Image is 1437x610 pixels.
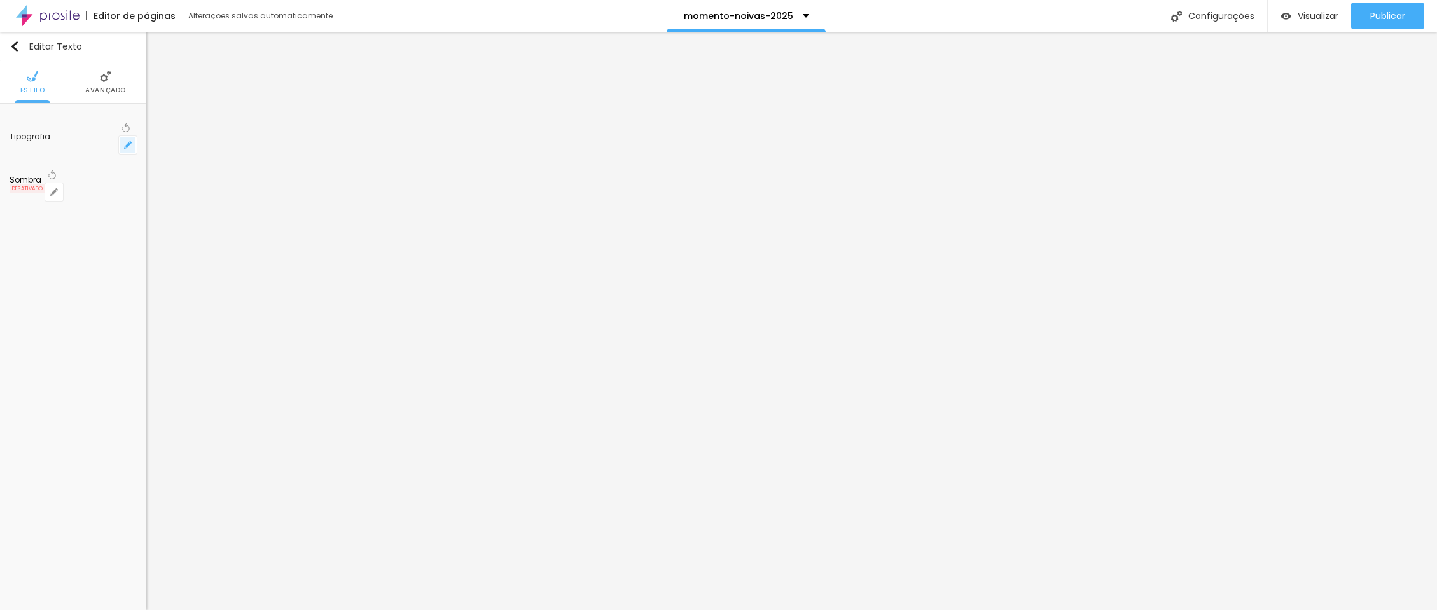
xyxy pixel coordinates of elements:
div: Editar Texto [10,41,82,52]
iframe: Editor [146,32,1437,610]
button: Publicar [1351,3,1424,29]
img: Icone [1171,11,1182,22]
img: Icone [100,71,111,82]
img: Icone [27,71,38,82]
img: Icone [10,41,20,52]
div: Alterações salvas automaticamente [188,12,335,20]
div: Tipografia [10,133,119,141]
span: Estilo [20,87,45,94]
div: Sombra [10,176,45,184]
img: view-1.svg [1281,11,1291,22]
span: Avançado [85,87,126,94]
span: Publicar [1370,11,1405,21]
span: Visualizar [1298,11,1338,21]
p: momento-noivas-2025 [684,11,793,20]
div: Editor de páginas [86,11,176,20]
span: DESATIVADO [10,184,45,193]
button: Visualizar [1268,3,1351,29]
